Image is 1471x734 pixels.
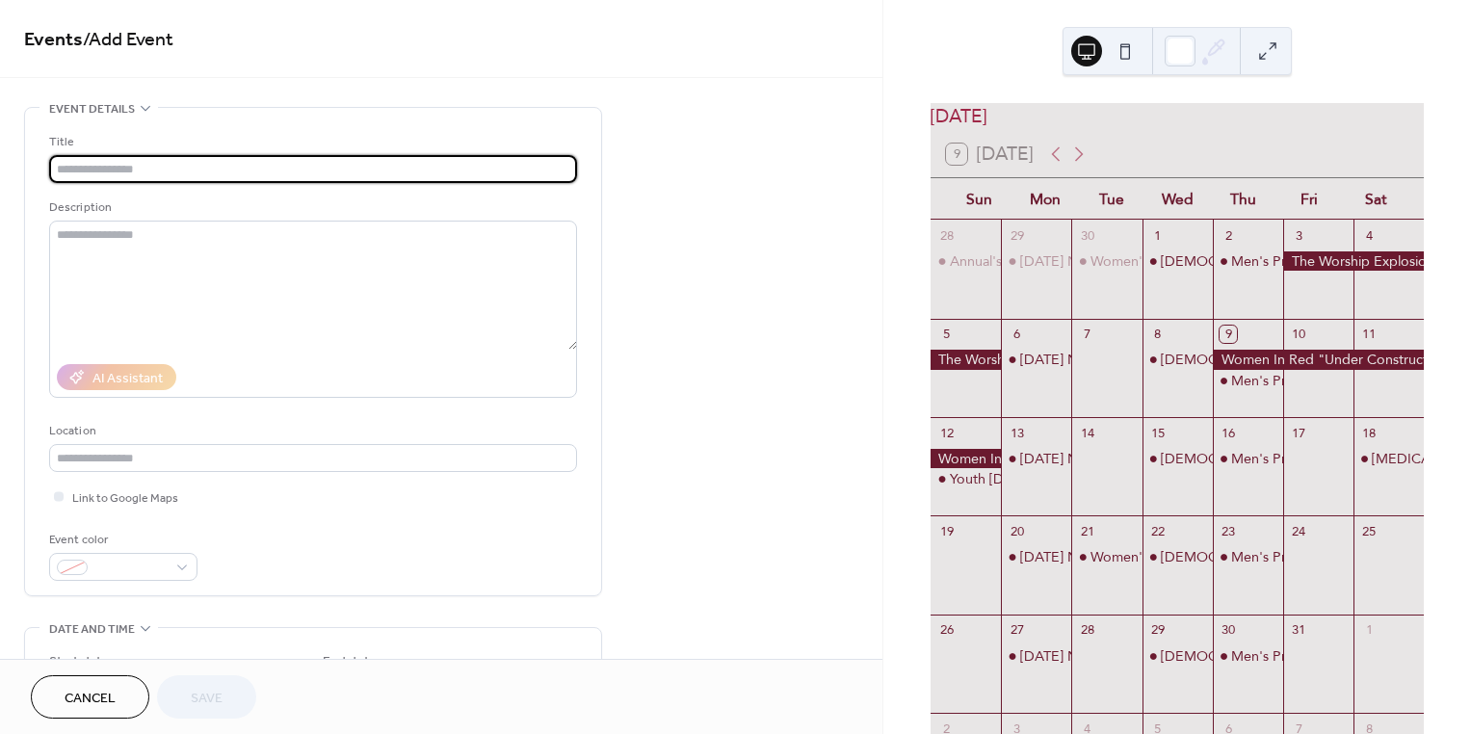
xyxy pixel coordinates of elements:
[1290,326,1307,343] div: 10
[1001,251,1071,271] div: Monday Night Prayer
[1231,449,1373,468] div: Men's Prayer via Zoom
[1001,350,1071,369] div: Monday Night Prayer
[937,424,955,441] div: 12
[65,689,116,709] span: Cancel
[1210,178,1276,220] div: Thu
[931,449,1001,468] div: Women In Red "Under Construction"
[1079,424,1096,441] div: 14
[1001,646,1071,666] div: Monday Night Prayer
[1149,326,1167,343] div: 8
[937,523,955,540] div: 19
[1143,547,1213,566] div: Bible Class
[1290,424,1307,441] div: 17
[1071,251,1142,271] div: Women's Zoom Prayer
[1360,523,1378,540] div: 25
[1020,646,1145,666] div: [DATE] Night Prayer
[1360,424,1378,441] div: 18
[1079,226,1096,244] div: 30
[1342,178,1408,220] div: Sat
[1360,621,1378,639] div: 1
[931,103,1424,131] div: [DATE]
[931,251,1001,271] div: Annual's Women's Day at Miracle Center Apostolic Church
[1220,226,1237,244] div: 2
[1143,251,1213,271] div: Bible Class
[1220,523,1237,540] div: 23
[1144,178,1211,220] div: Wed
[1360,326,1378,343] div: 11
[1220,424,1237,441] div: 16
[1012,178,1079,220] div: Mon
[49,652,109,672] div: Start date
[1149,621,1167,639] div: 29
[1071,547,1142,566] div: Women's Zoom Prayer
[1143,646,1213,666] div: Bible Class
[49,421,573,441] div: Location
[1079,523,1096,540] div: 21
[1360,226,1378,244] div: 4
[1020,547,1145,566] div: [DATE] Night Prayer
[1001,547,1071,566] div: Monday Night Prayer
[1290,621,1307,639] div: 31
[1353,449,1424,468] div: Breast Cancer Awareness & Women's Conference
[1213,547,1283,566] div: Men's Prayer via Zoom
[931,469,1001,488] div: Youth Sunday
[1213,646,1283,666] div: Men's Prayer via Zoom
[1009,326,1026,343] div: 6
[1090,547,1232,566] div: Women's Zoom Prayer
[323,652,377,672] div: End date
[1231,251,1373,271] div: Men's Prayer via Zoom
[1283,251,1424,271] div: The Worship Explosion Women's Retreat
[1220,621,1237,639] div: 30
[946,178,1012,220] div: Sun
[1001,449,1071,468] div: Monday Night Prayer
[1161,646,1350,666] div: [DEMOGRAPHIC_DATA] Class
[1231,547,1373,566] div: Men's Prayer via Zoom
[1213,251,1283,271] div: Men's Prayer via Zoom
[49,619,135,640] span: Date and time
[1143,449,1213,468] div: Bible Class
[49,197,573,218] div: Description
[1079,326,1096,343] div: 7
[1161,449,1350,468] div: [DEMOGRAPHIC_DATA] Class
[49,530,194,550] div: Event color
[83,21,173,59] span: / Add Event
[1143,350,1213,369] div: Bible Class
[937,621,955,639] div: 26
[1149,523,1167,540] div: 22
[24,21,83,59] a: Events
[1009,621,1026,639] div: 27
[1149,424,1167,441] div: 15
[1009,226,1026,244] div: 29
[1009,523,1026,540] div: 20
[49,99,135,119] span: Event details
[1149,226,1167,244] div: 1
[1090,251,1232,271] div: Women's Zoom Prayer
[1290,523,1307,540] div: 24
[1213,350,1424,369] div: Women In Red "Under Construction"
[1231,371,1373,390] div: Men's Prayer via Zoom
[937,326,955,343] div: 5
[49,132,573,152] div: Title
[1213,371,1283,390] div: Men's Prayer via Zoom
[1161,350,1350,369] div: [DEMOGRAPHIC_DATA] Class
[1231,646,1373,666] div: Men's Prayer via Zoom
[937,226,955,244] div: 28
[1213,449,1283,468] div: Men's Prayer via Zoom
[931,350,1001,369] div: The Worship Explosion Women's Retreat
[1020,449,1145,468] div: [DATE] Night Prayer
[1020,251,1145,271] div: [DATE] Night Prayer
[1161,547,1350,566] div: [DEMOGRAPHIC_DATA] Class
[1276,178,1343,220] div: Fri
[1020,350,1145,369] div: [DATE] Night Prayer
[950,469,1033,488] div: Youth [DATE]
[950,251,1364,271] div: Annual's [DATE] at [GEOGRAPHIC_DATA][DEMOGRAPHIC_DATA]
[1009,424,1026,441] div: 13
[1220,326,1237,343] div: 9
[31,675,149,719] button: Cancel
[1290,226,1307,244] div: 3
[72,488,178,509] span: Link to Google Maps
[1078,178,1144,220] div: Tue
[1161,251,1350,271] div: [DEMOGRAPHIC_DATA] Class
[1079,621,1096,639] div: 28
